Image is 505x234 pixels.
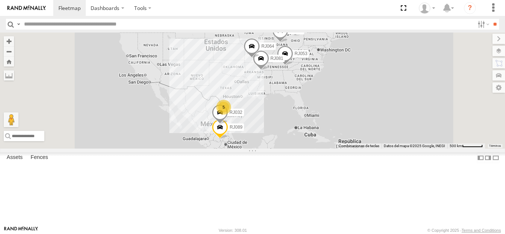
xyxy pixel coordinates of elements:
[216,100,231,115] div: 5
[4,227,38,234] a: Visit our Website
[4,46,14,57] button: Zoom out
[492,152,499,163] label: Hide Summary Table
[427,228,501,233] div: © Copyright 2025 -
[484,152,492,163] label: Dock Summary Table to the Right
[464,2,476,14] i: ?
[3,153,26,163] label: Assets
[4,57,14,67] button: Zoom Home
[450,144,462,148] span: 500 km
[489,144,501,147] a: Términos (se abre en una nueva pestaña)
[462,228,501,233] a: Terms and Conditions
[339,143,379,149] button: Combinaciones de teclas
[4,112,18,127] button: Arrastra al hombrecito al mapa para abrir Street View
[4,36,14,46] button: Zoom in
[4,70,14,81] label: Measure
[295,51,308,56] span: RJ053
[16,19,21,30] label: Search Query
[492,82,505,93] label: Map Settings
[27,153,52,163] label: Fences
[475,19,491,30] label: Search Filter Options
[384,144,445,148] span: Datos del mapa ©2025 Google, INEGI
[230,125,243,130] span: RJ089
[261,44,274,49] span: RJ064
[271,56,284,61] span: RJ081
[219,228,247,233] div: Version: 308.01
[447,143,485,149] button: Escala del mapa: 500 km por 52 píxeles
[230,110,243,115] span: RJ032
[7,6,46,11] img: rand-logo.svg
[477,152,484,163] label: Dock Summary Table to the Left
[416,3,438,14] div: GP 100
